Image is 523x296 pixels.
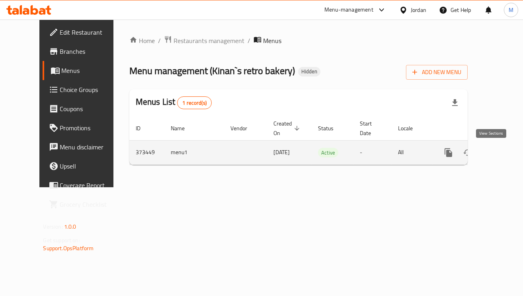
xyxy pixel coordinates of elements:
span: Hidden [298,68,320,75]
span: Coverage Report [60,180,120,190]
span: Choice Groups [60,85,120,94]
span: Active [318,148,338,157]
nav: breadcrumb [129,35,468,46]
a: Edit Restaurant [43,23,127,42]
span: Created On [273,119,302,138]
span: Status [318,123,344,133]
a: Coverage Report [43,176,127,195]
span: Menu management ( Kinan`s retro bakery ) [129,62,295,80]
span: Menu disclaimer [60,142,120,152]
a: Coupons [43,99,127,118]
a: Choice Groups [43,80,127,99]
th: Actions [433,116,522,141]
span: Vendor [230,123,258,133]
a: Support.OpsPlatform [43,243,94,253]
span: Get support on: [43,235,80,245]
button: Change Status [458,143,477,162]
div: Total records count [177,96,212,109]
span: Promotions [60,123,120,133]
a: Branches [43,42,127,61]
span: Branches [60,47,120,56]
li: / [248,36,250,45]
li: / [158,36,161,45]
td: 373449 [129,140,164,165]
a: Restaurants management [164,35,244,46]
td: All [392,140,433,165]
span: 1.0.0 [64,222,76,232]
a: Home [129,36,155,45]
span: Menus [263,36,281,45]
span: Restaurants management [174,36,244,45]
table: enhanced table [129,116,522,165]
span: M [509,6,513,14]
button: Add New Menu [406,65,468,80]
span: ID [136,123,151,133]
a: Grocery Checklist [43,195,127,214]
span: Menus [62,66,120,75]
a: Promotions [43,118,127,137]
span: Locale [398,123,423,133]
td: menu1 [164,140,224,165]
span: Add New Menu [412,67,461,77]
div: Jordan [411,6,426,14]
a: Menus [43,61,127,80]
div: Menu-management [324,5,373,15]
span: Edit Restaurant [60,27,120,37]
div: Hidden [298,67,320,76]
a: Menu disclaimer [43,137,127,157]
span: Name [171,123,195,133]
div: Export file [445,93,464,112]
span: Grocery Checklist [60,200,120,209]
span: [DATE] [273,147,290,157]
a: Upsell [43,157,127,176]
span: Version: [43,222,63,232]
td: - [353,140,392,165]
span: Upsell [60,161,120,171]
button: more [439,143,458,162]
span: Coupons [60,104,120,114]
h2: Menus List [136,96,212,109]
span: Start Date [360,119,382,138]
span: 1 record(s) [178,99,211,107]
